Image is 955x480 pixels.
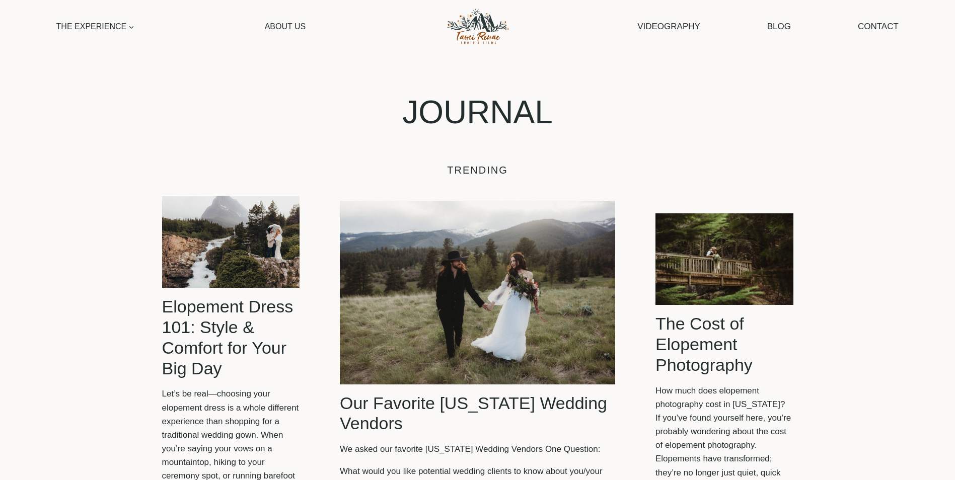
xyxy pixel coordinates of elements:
a: Videography [632,14,705,39]
h1: JOURNAL [12,93,943,132]
a: Elopement Dress 101: Style & Comfort for Your Big Day [162,297,293,377]
a: The Cost of Elopement Photography [655,213,793,305]
a: Blog [762,14,796,39]
img: Couple standing in the rain with an umbrella besides a waterfall in their elopement dress. [162,196,300,288]
span: The Experience [56,20,135,33]
h5: TRENDING [162,156,793,184]
nav: Secondary [632,14,904,39]
a: Contact [853,14,904,39]
nav: Primary [51,15,311,38]
a: Elopement Dress 101: Style & Comfort for Your Big Day [162,196,300,288]
a: The Experience [51,15,139,38]
img: Tami Renae Photo & Films Logo [436,6,519,47]
a: Our Favorite [US_STATE] Wedding Vendors [340,393,607,433]
a: The Cost of Elopement Photography [655,314,753,374]
a: About Us [260,15,311,38]
img: Couple who eloped in Glacier National Park who looked into the cost of eloping in Montana before ... [655,213,793,305]
img: Our Favorite Montana Wedding Vendors [340,201,615,384]
p: We asked our favorite [US_STATE] Wedding Vendors One Question: [340,442,615,456]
